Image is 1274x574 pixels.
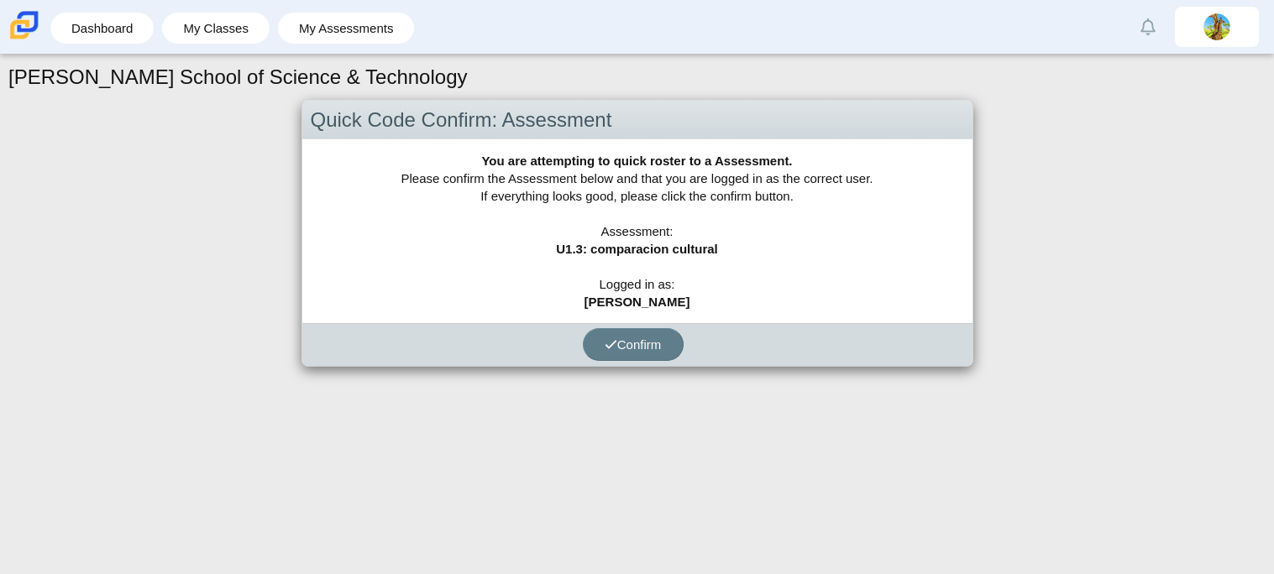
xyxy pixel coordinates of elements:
[7,8,42,43] img: Carmen School of Science & Technology
[1130,8,1167,45] a: Alerts
[585,295,690,309] b: [PERSON_NAME]
[7,31,42,45] a: Carmen School of Science & Technology
[1175,7,1259,47] a: wenderly.buitragot.Wbm0Qg
[286,13,406,44] a: My Assessments
[556,242,718,256] b: U1.3: comparacion cultural
[302,139,973,323] div: Please confirm the Assessment below and that you are logged in as the correct user. If everything...
[59,13,145,44] a: Dashboard
[481,154,792,168] b: You are attempting to quick roster to a Assessment.
[8,63,468,91] h1: [PERSON_NAME] School of Science & Technology
[170,13,261,44] a: My Classes
[583,328,684,361] button: Confirm
[1203,13,1230,40] img: wenderly.buitragot.Wbm0Qg
[302,101,973,140] div: Quick Code Confirm: Assessment
[605,337,662,352] span: Confirm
